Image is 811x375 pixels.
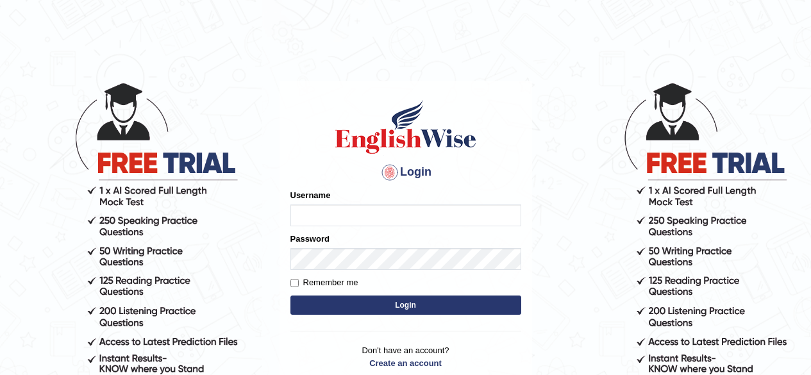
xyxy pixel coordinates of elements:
[290,162,521,183] h4: Login
[290,233,330,245] label: Password
[290,296,521,315] button: Login
[290,279,299,287] input: Remember me
[290,357,521,369] a: Create an account
[290,276,358,289] label: Remember me
[333,98,479,156] img: Logo of English Wise sign in for intelligent practice with AI
[290,189,331,201] label: Username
